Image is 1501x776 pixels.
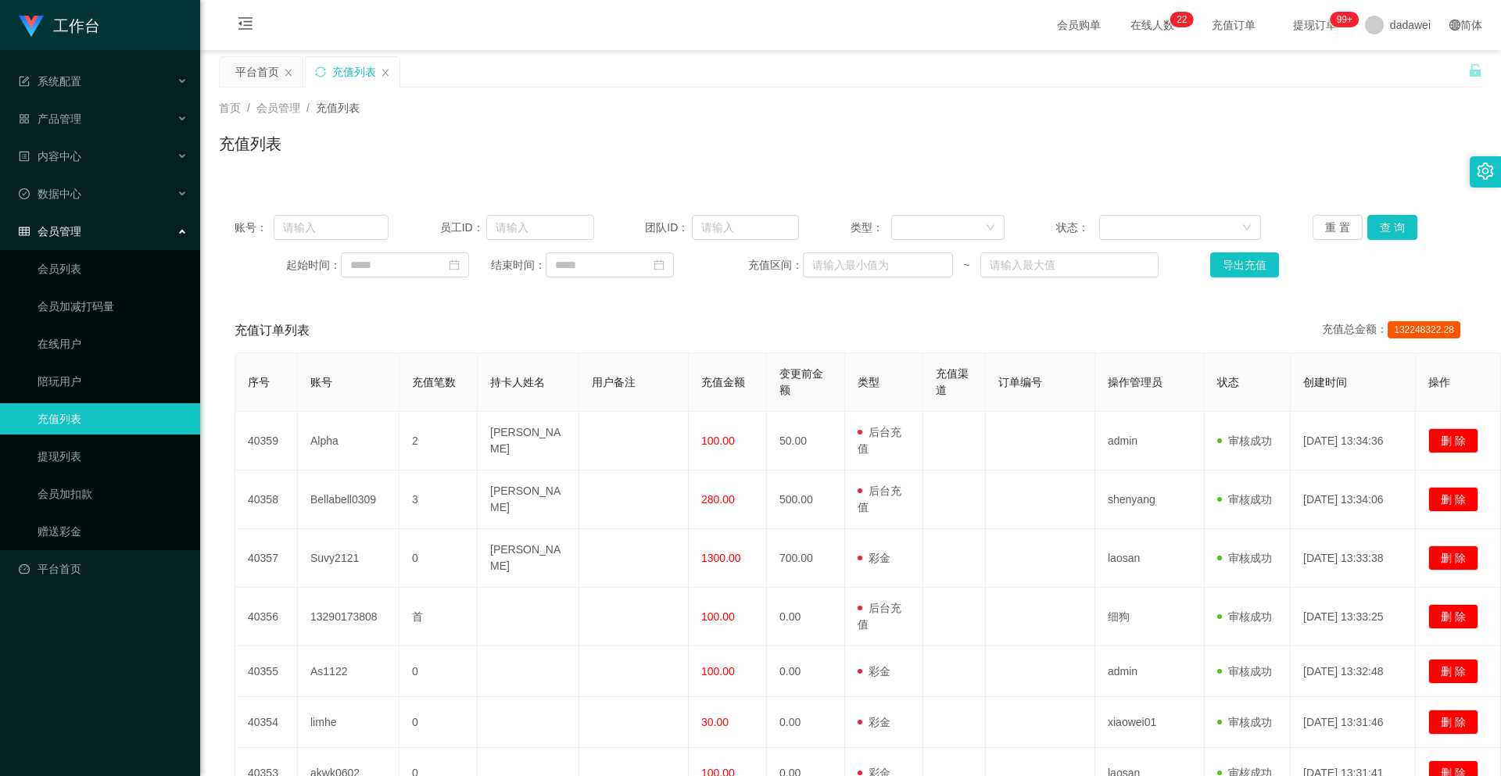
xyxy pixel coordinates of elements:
span: 首页 [219,102,241,114]
span: 后台充值 [858,485,901,513]
button: 删 除 [1428,710,1478,735]
td: [DATE] 13:33:25 [1291,588,1416,646]
span: 用户备注 [592,376,636,388]
img: logo.9652507e.png [19,16,44,38]
td: 0 [399,646,478,697]
i: 图标: global [1449,20,1460,30]
button: 删 除 [1428,487,1478,512]
span: 起始时间： [286,257,341,274]
td: [PERSON_NAME] [478,412,579,470]
i: 图标: sync [315,66,326,77]
td: shenyang [1095,470,1205,529]
td: 0.00 [767,697,845,748]
div: 充值总金额： [1322,321,1467,340]
span: 彩金 [858,552,890,564]
td: 0 [399,697,478,748]
span: 100.00 [701,610,735,623]
div: 充值列表 [332,57,376,87]
span: 充值列表 [316,102,360,114]
i: 图标: profile [19,151,30,162]
td: 2 [399,412,478,470]
td: [PERSON_NAME] [478,529,579,588]
input: 请输入 [274,215,389,240]
div: 平台首页 [235,57,279,87]
a: 充值列表 [38,403,188,434]
i: 图标: calendar [449,259,460,270]
td: [DATE] 13:31:46 [1291,697,1416,748]
td: 50.00 [767,412,845,470]
td: limhe [298,697,399,748]
button: 查 询 [1367,215,1417,240]
span: 数据中心 [19,188,81,200]
span: 账号： [235,220,274,236]
td: 40357 [235,529,298,588]
input: 请输入 [486,215,594,240]
span: 提现订单 [1285,20,1345,30]
span: 后台充值 [858,426,901,455]
i: 图标: setting [1477,163,1494,180]
i: 图标: down [1242,223,1252,234]
button: 删 除 [1428,604,1478,629]
h1: 充值列表 [219,132,281,156]
i: 图标: close [284,68,293,77]
td: laosan [1095,529,1205,588]
span: 团队ID： [645,220,691,236]
i: 图标: table [19,226,30,237]
span: 充值渠道 [936,367,969,396]
a: 提现列表 [38,441,188,472]
td: Suvy2121 [298,529,399,588]
i: 图标: calendar [654,259,665,270]
sup: 22 [1170,12,1193,27]
td: 0 [399,529,478,588]
span: 280.00 [701,493,735,506]
h1: 工作台 [53,1,100,51]
span: 变更前金额 [779,367,823,396]
span: 持卡人姓名 [490,376,545,388]
span: 操作 [1428,376,1450,388]
a: 陪玩用户 [38,366,188,397]
span: 类型 [858,376,879,388]
input: 请输入 [692,215,800,240]
td: admin [1095,412,1205,470]
i: 图标: close [381,68,390,77]
span: 员工ID： [440,220,486,236]
i: 图标: down [986,223,995,234]
button: 重 置 [1313,215,1363,240]
sup: 952 [1331,12,1359,27]
td: 0.00 [767,588,845,646]
span: 会员管理 [19,225,81,238]
span: 状态： [1056,220,1099,236]
span: 后台充值 [858,602,901,631]
input: 请输入最大值 [980,252,1159,277]
span: 充值笔数 [412,376,456,388]
span: 产品管理 [19,113,81,125]
a: 在线用户 [38,328,188,359]
td: 首 [399,588,478,646]
span: 30.00 [701,716,729,728]
span: 审核成功 [1217,434,1272,447]
span: 账号 [310,376,332,388]
span: / [247,102,250,114]
span: 审核成功 [1217,716,1272,728]
td: 500.00 [767,470,845,529]
span: 结束时间： [491,257,546,274]
p: 2 [1182,12,1188,27]
input: 请输入最小值为 [803,252,953,277]
span: 类型： [851,220,891,236]
span: 审核成功 [1217,610,1272,623]
td: [DATE] 13:33:38 [1291,529,1416,588]
span: 132248322.28 [1388,321,1460,338]
span: 会员管理 [256,102,300,114]
span: 充值区间： [748,257,803,274]
td: 3 [399,470,478,529]
td: Alpha [298,412,399,470]
p: 2 [1177,12,1182,27]
span: 审核成功 [1217,665,1272,678]
td: [DATE] 13:34:06 [1291,470,1416,529]
span: / [306,102,310,114]
a: 赠送彩金 [38,516,188,547]
i: 图标: appstore-o [19,113,30,124]
span: 彩金 [858,716,890,728]
td: 40359 [235,412,298,470]
td: 40355 [235,646,298,697]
